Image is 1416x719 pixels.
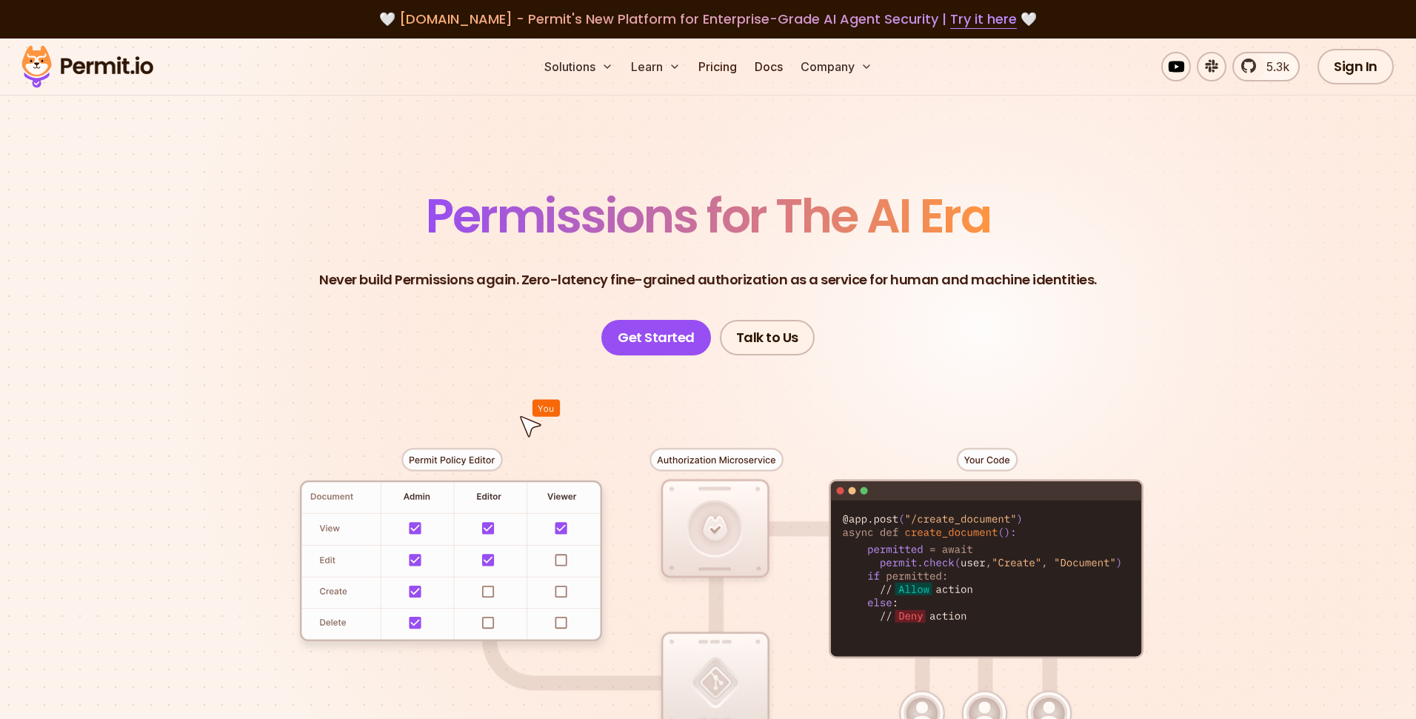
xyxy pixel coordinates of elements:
span: 5.3k [1258,58,1289,76]
button: Solutions [538,52,619,81]
img: Permit logo [15,41,160,92]
p: Never build Permissions again. Zero-latency fine-grained authorization as a service for human and... [319,270,1097,290]
a: Get Started [601,320,711,355]
span: [DOMAIN_NAME] - Permit's New Platform for Enterprise-Grade AI Agent Security | [399,10,1017,28]
a: Pricing [692,52,743,81]
a: Docs [749,52,789,81]
a: Sign In [1318,49,1394,84]
a: Talk to Us [720,320,815,355]
div: 🤍 🤍 [36,9,1380,30]
a: Try it here [950,10,1017,29]
span: Permissions for The AI Era [426,183,990,249]
a: 5.3k [1232,52,1300,81]
button: Company [795,52,878,81]
button: Learn [625,52,687,81]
